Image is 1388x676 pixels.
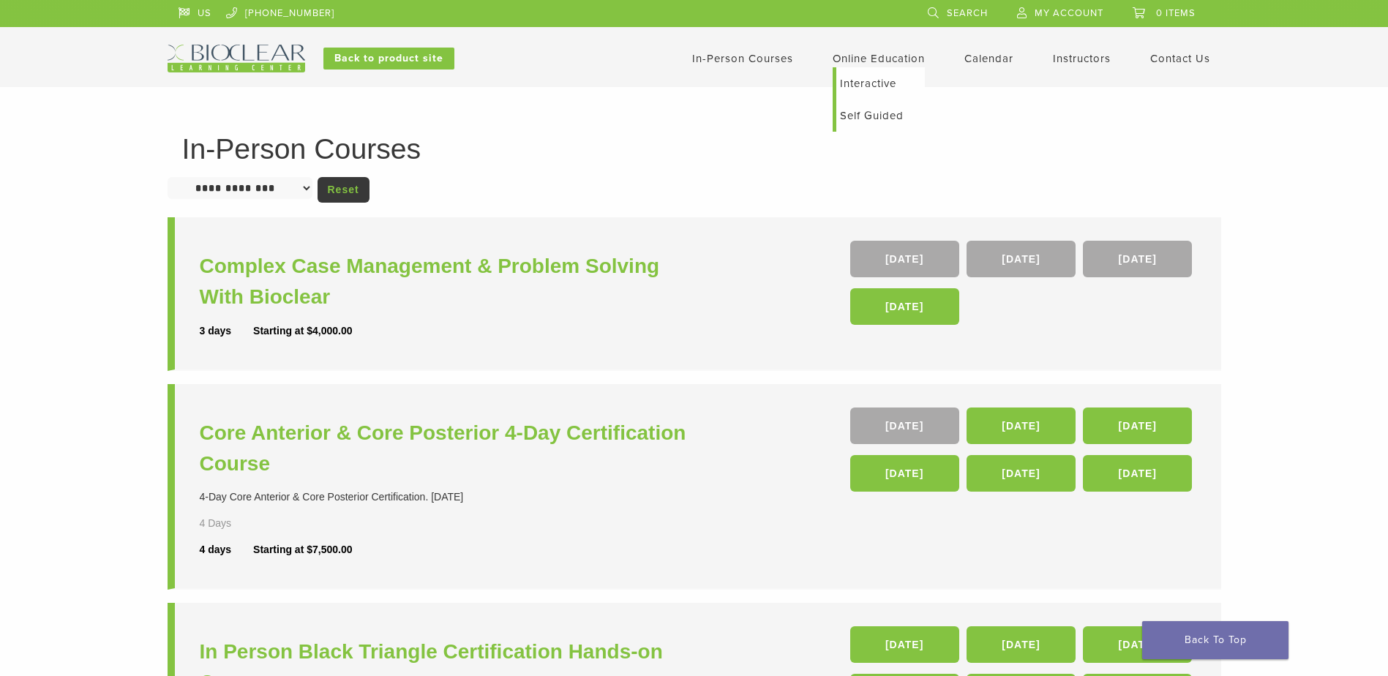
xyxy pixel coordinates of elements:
[947,7,988,19] span: Search
[1083,408,1192,444] a: [DATE]
[967,626,1076,663] a: [DATE]
[1083,241,1192,277] a: [DATE]
[200,516,274,531] div: 4 Days
[182,135,1207,163] h1: In-Person Courses
[200,542,254,557] div: 4 days
[850,408,959,444] a: [DATE]
[200,489,698,505] div: 4-Day Core Anterior & Core Posterior Certification. [DATE]
[1150,52,1210,65] a: Contact Us
[967,455,1076,492] a: [DATE]
[833,52,925,65] a: Online Education
[200,418,698,479] a: Core Anterior & Core Posterior 4-Day Certification Course
[850,288,959,325] a: [DATE]
[967,408,1076,444] a: [DATE]
[1035,7,1103,19] span: My Account
[200,251,698,312] a: Complex Case Management & Problem Solving With Bioclear
[253,323,352,339] div: Starting at $4,000.00
[1053,52,1111,65] a: Instructors
[836,99,925,132] a: Self Guided
[836,67,925,99] a: Interactive
[850,408,1196,499] div: , , , , ,
[323,48,454,70] a: Back to product site
[168,45,305,72] img: Bioclear
[850,241,1196,332] div: , , ,
[1083,626,1192,663] a: [DATE]
[318,177,369,203] a: Reset
[967,241,1076,277] a: [DATE]
[692,52,793,65] a: In-Person Courses
[850,455,959,492] a: [DATE]
[200,323,254,339] div: 3 days
[1156,7,1196,19] span: 0 items
[253,542,352,557] div: Starting at $7,500.00
[1142,621,1288,659] a: Back To Top
[1083,455,1192,492] a: [DATE]
[850,626,959,663] a: [DATE]
[964,52,1013,65] a: Calendar
[850,241,959,277] a: [DATE]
